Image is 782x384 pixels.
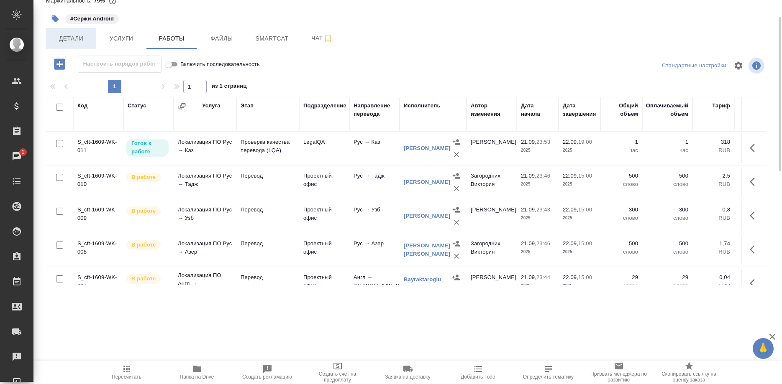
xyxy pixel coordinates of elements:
p: Перевод [241,239,295,248]
p: 2025 [563,248,596,256]
p: 19:00 [578,139,592,145]
p: час [605,146,638,155]
div: Статус [128,102,146,110]
div: Дата начала [521,102,554,118]
div: Исполнитель выполняет работу [126,239,169,251]
p: 22.09, [563,173,578,179]
p: 2025 [563,214,596,222]
div: Тариф [712,102,730,110]
p: 2025 [563,180,596,188]
p: 500 [646,172,688,180]
td: Локализация ПО Рус → Узб [174,201,236,231]
p: RUB [738,180,776,188]
button: Здесь прячутся важные кнопки [745,206,765,226]
p: 500 [605,239,638,248]
p: RUB [697,180,730,188]
span: Посмотреть информацию [749,58,766,74]
a: [PERSON_NAME] [404,213,450,219]
p: Готов к работе [131,139,164,156]
p: 21.09, [521,240,536,247]
p: 21.09, [521,173,536,179]
td: S_cft-1609-WK-008 [73,235,123,264]
p: 23:44 [536,274,550,280]
p: 240 [738,206,776,214]
p: 870 [738,239,776,248]
span: 1 [16,148,29,156]
p: EUR [738,282,776,290]
span: Работы [151,33,192,44]
p: слово [646,180,688,188]
p: RUB [697,214,730,222]
div: Этап [241,102,254,110]
p: 23:46 [536,173,550,179]
p: слово [605,180,638,188]
div: Оплачиваемый объем [646,102,688,118]
p: 1 [646,138,688,146]
p: слово [646,214,688,222]
td: Локализация ПО Рус → Тадж [174,168,236,197]
div: split button [660,59,728,72]
span: Детали [51,33,91,44]
button: Здесь прячутся важные кнопки [745,273,765,293]
p: 23:43 [536,206,550,213]
p: слово [605,248,638,256]
p: RUB [697,248,730,256]
p: 300 [646,206,688,214]
p: #Сержи Android [70,15,114,23]
button: Добавить работу [48,56,71,73]
a: [PERSON_NAME] [404,145,450,151]
p: 1 250 [738,172,776,180]
td: LegalQA [299,134,349,163]
p: 0,8 [697,206,730,214]
p: 0,04 [697,273,730,282]
button: Удалить [450,216,463,229]
button: Назначить [450,203,463,216]
p: 2025 [563,282,596,290]
span: 🙏 [756,340,770,357]
p: 2025 [521,282,554,290]
button: Здесь прячутся важные кнопки [745,172,765,192]
div: Дата завершения [563,102,596,118]
button: Назначить [450,271,462,284]
td: Локализация ПО Рус → Азер [174,235,236,264]
p: RUB [738,214,776,222]
p: 2025 [563,146,596,155]
button: Здесь прячутся важные кнопки [745,138,765,158]
p: 22.09, [563,274,578,280]
div: Исполнитель выполняет работу [126,206,169,217]
span: Включить последовательность [180,60,260,69]
p: 21.09, [521,139,536,145]
td: Рус → Тадж [349,168,400,197]
svg: Подписаться [323,33,333,43]
p: 318 [738,138,776,146]
p: 21.09, [521,206,536,213]
p: час [646,146,688,155]
button: Здесь прячутся важные кнопки [745,239,765,259]
td: S_cft-1609-WK-011 [73,134,123,163]
p: В работе [131,241,156,249]
p: RUB [697,146,730,155]
p: 15:00 [578,274,592,280]
span: Smartcat [252,33,292,44]
p: 15:00 [578,240,592,247]
button: 🙏 [753,338,774,359]
button: Удалить [450,250,463,262]
p: В работе [131,173,156,181]
td: S_cft-1609-WK-007 [73,269,123,298]
p: 318 [697,138,730,146]
button: Назначить [450,136,463,148]
p: 1,74 [697,239,730,248]
span: из 1 страниц [212,81,247,93]
button: Назначить [450,170,463,182]
p: слово [605,214,638,222]
p: 22.09, [563,206,578,213]
p: 300 [605,206,638,214]
p: 23:53 [536,139,550,145]
span: Сержи Android [64,15,120,22]
td: [PERSON_NAME] [467,134,517,163]
td: Загородних Виктория [467,235,517,264]
button: Добавить тэг [46,10,64,28]
p: слово [646,282,688,290]
p: 1,16 [738,273,776,282]
div: Исполнитель выполняет работу [126,273,169,285]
